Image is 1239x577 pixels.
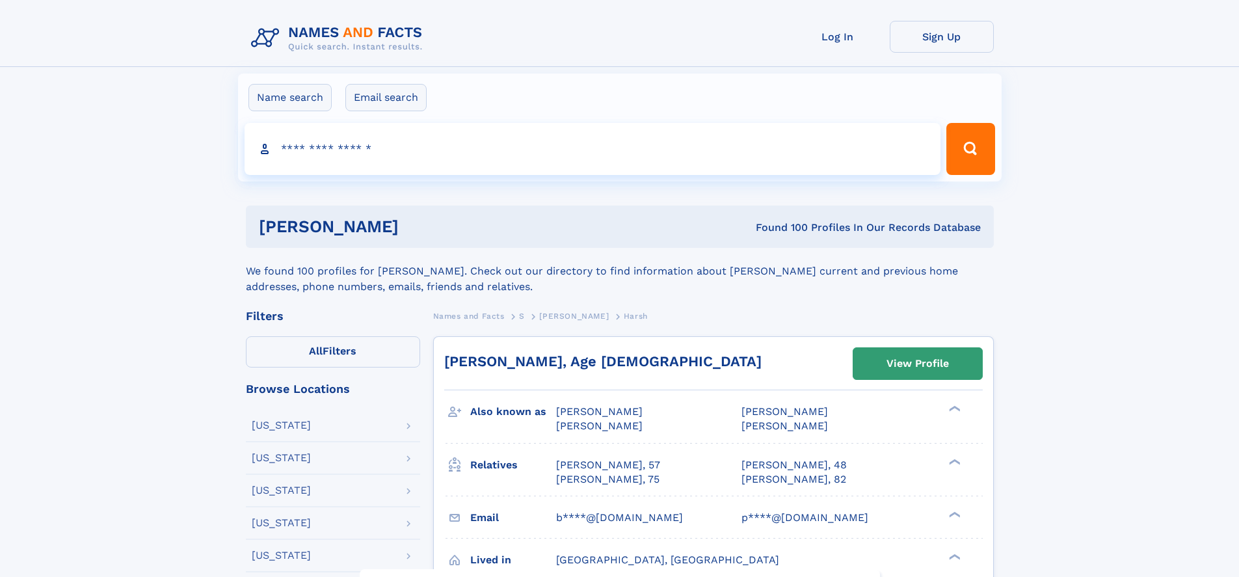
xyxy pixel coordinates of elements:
[252,518,311,528] div: [US_STATE]
[470,549,556,571] h3: Lived in
[539,308,609,324] a: [PERSON_NAME]
[309,345,323,357] span: All
[890,21,994,53] a: Sign Up
[741,405,828,418] span: [PERSON_NAME]
[246,336,420,368] label: Filters
[556,472,659,487] a: [PERSON_NAME], 75
[624,312,648,321] span: Harsh
[519,308,525,324] a: S
[539,312,609,321] span: [PERSON_NAME]
[433,308,505,324] a: Names and Facts
[853,348,982,379] a: View Profile
[741,458,847,472] a: [PERSON_NAME], 48
[556,458,660,472] a: [PERSON_NAME], 57
[252,550,311,561] div: [US_STATE]
[741,420,828,432] span: [PERSON_NAME]
[519,312,525,321] span: S
[245,123,941,175] input: search input
[444,353,762,369] a: [PERSON_NAME], Age [DEMOGRAPHIC_DATA]
[741,472,846,487] a: [PERSON_NAME], 82
[577,221,981,235] div: Found 100 Profiles In Our Records Database
[470,507,556,529] h3: Email
[786,21,890,53] a: Log In
[946,552,961,561] div: ❯
[259,219,578,235] h1: [PERSON_NAME]
[470,454,556,476] h3: Relatives
[248,84,332,111] label: Name search
[246,21,433,56] img: Logo Names and Facts
[946,405,961,413] div: ❯
[556,554,779,566] span: [GEOGRAPHIC_DATA], [GEOGRAPHIC_DATA]
[556,405,643,418] span: [PERSON_NAME]
[556,420,643,432] span: [PERSON_NAME]
[252,420,311,431] div: [US_STATE]
[246,310,420,322] div: Filters
[246,383,420,395] div: Browse Locations
[470,401,556,423] h3: Also known as
[886,349,949,379] div: View Profile
[946,457,961,466] div: ❯
[246,248,994,295] div: We found 100 profiles for [PERSON_NAME]. Check out our directory to find information about [PERSO...
[252,485,311,496] div: [US_STATE]
[252,453,311,463] div: [US_STATE]
[946,510,961,518] div: ❯
[946,123,994,175] button: Search Button
[345,84,427,111] label: Email search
